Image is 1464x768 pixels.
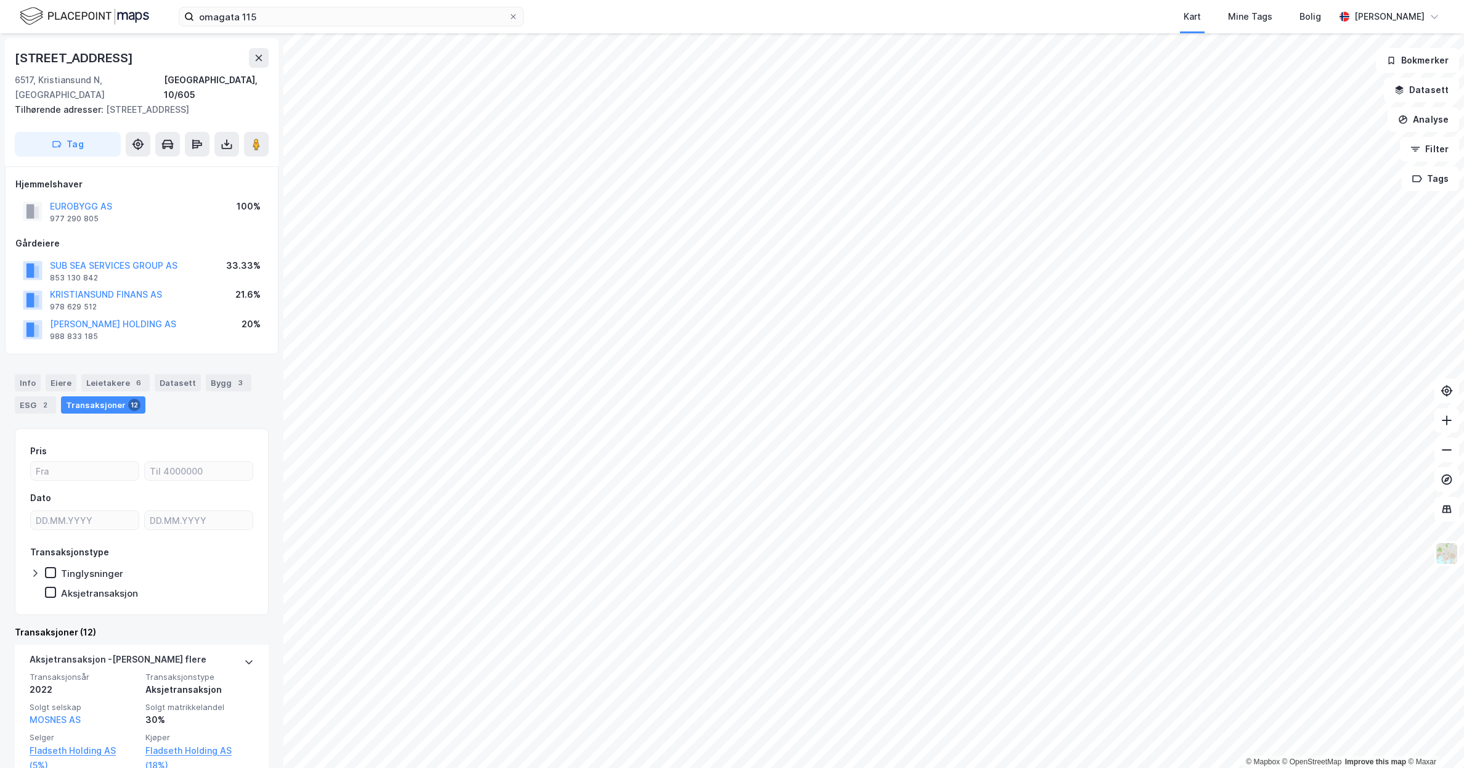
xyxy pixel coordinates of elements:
input: Fra [31,462,139,480]
a: OpenStreetMap [1282,758,1342,766]
div: 988 833 185 [50,332,98,341]
div: 33.33% [226,258,261,273]
button: Analyse [1388,107,1459,132]
img: logo.f888ab2527a4732fd821a326f86c7f29.svg [20,6,149,27]
div: Eiere [46,374,76,391]
span: Transaksjonstype [145,672,254,682]
div: Tinglysninger [61,568,123,579]
iframe: Chat Widget [1402,709,1464,768]
span: Kjøper [145,732,254,743]
a: MOSNES AS [30,714,81,725]
div: Bolig [1299,9,1321,24]
span: Tilhørende adresser: [15,104,106,115]
div: Transaksjoner (12) [15,625,269,640]
a: Improve this map [1345,758,1406,766]
div: 100% [237,199,261,214]
div: 2022 [30,682,138,697]
div: 12 [128,399,140,411]
div: Kart [1184,9,1201,24]
div: Transaksjoner [61,396,145,414]
button: Tags [1402,166,1459,191]
div: 6517, Kristiansund N, [GEOGRAPHIC_DATA] [15,73,164,102]
div: Mine Tags [1228,9,1272,24]
button: Datasett [1384,78,1459,102]
div: [PERSON_NAME] [1354,9,1425,24]
div: [STREET_ADDRESS] [15,102,259,117]
div: 21.6% [235,287,261,302]
div: 3 [234,377,246,389]
div: 977 290 805 [50,214,99,224]
div: 20% [242,317,261,332]
span: Selger [30,732,138,743]
div: Aksjetransaksjon [145,682,254,697]
div: Leietakere [81,374,150,391]
div: [STREET_ADDRESS] [15,48,136,68]
div: Datasett [155,374,201,391]
div: Gårdeiere [15,236,268,251]
span: Transaksjonsår [30,672,138,682]
span: Solgt selskap [30,702,138,713]
button: Filter [1400,137,1459,161]
button: Tag [15,132,121,157]
div: 6 [132,377,145,389]
div: ESG [15,396,56,414]
div: 2 [39,399,51,411]
div: Dato [30,491,51,505]
span: Solgt matrikkelandel [145,702,254,713]
input: Søk på adresse, matrikkel, gårdeiere, leietakere eller personer [194,7,508,26]
div: Pris [30,444,47,459]
div: Info [15,374,41,391]
div: 853 130 842 [50,273,98,283]
div: Hjemmelshaver [15,177,268,192]
a: Mapbox [1246,758,1280,766]
div: Bygg [206,374,251,391]
div: 30% [145,713,254,727]
input: Til 4000000 [145,462,253,480]
input: DD.MM.YYYY [31,511,139,529]
div: Aksjetransaksjon - [PERSON_NAME] flere [30,652,206,672]
img: Z [1435,542,1458,565]
div: 978 629 512 [50,302,97,312]
div: [GEOGRAPHIC_DATA], 10/605 [164,73,269,102]
input: DD.MM.YYYY [145,511,253,529]
div: Transaksjonstype [30,545,109,560]
div: Aksjetransaksjon [61,587,138,599]
button: Bokmerker [1376,48,1459,73]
